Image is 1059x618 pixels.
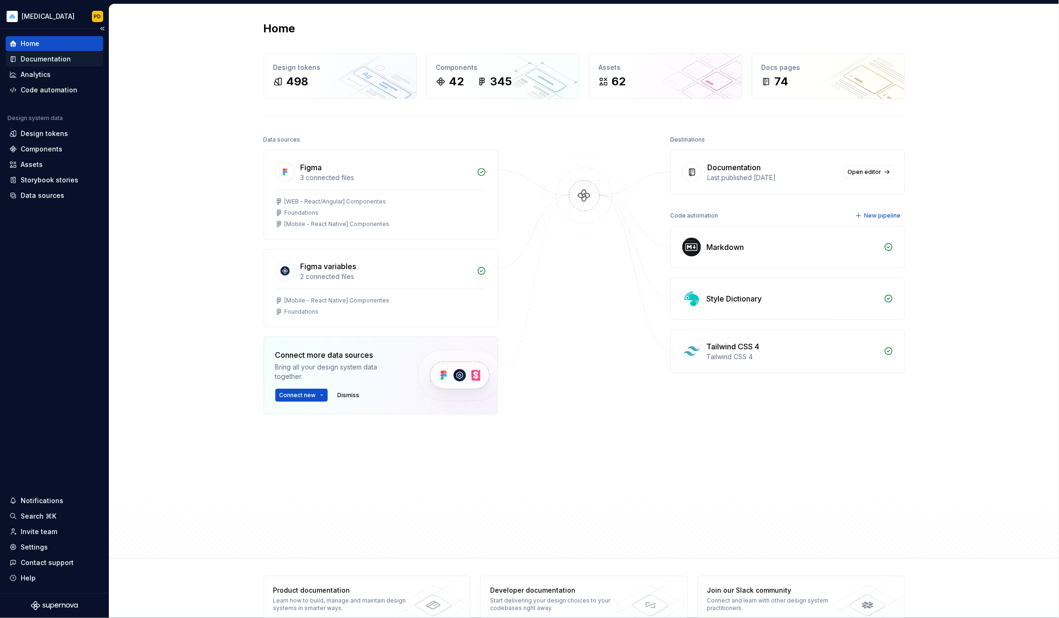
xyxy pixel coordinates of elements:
a: Storybook stories [6,173,103,188]
a: Assets [6,157,103,172]
div: Code automation [671,209,719,222]
div: Search ⌘K [21,512,56,521]
div: Documentation [21,54,71,64]
a: Settings [6,540,103,555]
button: Search ⌘K [6,509,103,524]
span: Open editor [848,168,882,176]
div: Data sources [21,191,64,200]
div: Home [21,39,39,48]
img: 3a570f0b-1f7c-49e5-9f10-88144126f5ec.png [7,11,18,22]
div: [Mobile - React Native] Componentes [285,297,390,304]
a: Design tokens [6,126,103,141]
div: Foundations [285,209,319,217]
span: Dismiss [338,392,360,399]
a: Invite team [6,524,103,539]
button: Help [6,571,103,586]
span: Connect new [280,392,316,399]
div: Developer documentation [490,586,627,595]
div: Destinations [671,133,705,146]
div: Bring all your design system data together. [275,362,402,381]
div: Components [436,63,570,72]
div: Contact support [21,558,74,567]
div: Learn how to build, manage and maintain design systems in smarter ways. [273,597,410,612]
div: Assets [599,63,733,72]
div: Figma variables [301,261,356,272]
button: New pipeline [853,209,905,222]
div: 2 connected files [301,272,471,281]
div: Analytics [21,70,51,79]
div: 498 [287,74,309,89]
div: Documentation [708,162,761,173]
button: Notifications [6,493,103,508]
div: Data sources [264,133,301,146]
div: Connect more data sources [275,349,402,361]
a: Docs pages74 [752,53,905,99]
a: Home [6,36,103,51]
button: Collapse sidebar [96,22,109,35]
div: [Mobile - React Native] Componentes [285,220,390,228]
a: Data sources [6,188,103,203]
div: Storybook stories [21,175,78,185]
div: PD [94,13,101,20]
a: Design tokens498 [264,53,417,99]
a: Open editor [844,166,893,179]
span: New pipeline [864,212,901,219]
a: Documentation [6,52,103,67]
div: Tailwind CSS 4 [707,341,760,352]
div: [WEB - React/Angular] Componentes [285,198,386,205]
div: Invite team [21,527,57,536]
div: Figma [301,162,322,173]
div: 62 [612,74,626,89]
div: Design tokens [273,63,407,72]
div: Tailwind CSS 4 [707,352,878,362]
div: Last published [DATE] [708,173,838,182]
button: Connect new [275,389,328,402]
button: Contact support [6,555,103,570]
div: 345 [491,74,512,89]
div: Notifications [21,496,63,505]
div: Components [21,144,62,154]
div: Docs pages [762,63,895,72]
div: 74 [775,74,789,89]
div: Markdown [707,241,744,253]
div: Settings [21,543,48,552]
a: Analytics [6,67,103,82]
div: Foundations [285,308,319,316]
div: Assets [21,160,43,169]
div: Join our Slack community [707,586,844,595]
a: Code automation [6,83,103,98]
div: Start delivering your design choices to your codebases right away. [490,597,627,612]
a: Figma3 connected files[WEB - React/Angular] ComponentesFoundations[Mobile - React Native] Compone... [264,150,498,240]
div: Connect and learn with other design system practitioners. [707,597,844,612]
div: 42 [449,74,464,89]
div: Design system data [8,114,63,122]
button: Dismiss [333,389,364,402]
div: [MEDICAL_DATA] [22,12,75,21]
div: 3 connected files [301,173,471,182]
a: Assets62 [589,53,742,99]
button: [MEDICAL_DATA]PD [2,6,107,26]
a: Components42345 [426,53,580,99]
a: Figma variables2 connected files[Mobile - React Native] ComponentesFoundations [264,249,498,327]
a: Components [6,142,103,157]
div: Help [21,573,36,583]
div: Code automation [21,85,77,95]
div: Style Dictionary [707,293,762,304]
div: Design tokens [21,129,68,138]
svg: Supernova Logo [31,601,78,610]
h2: Home [264,21,295,36]
div: Product documentation [273,586,410,595]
